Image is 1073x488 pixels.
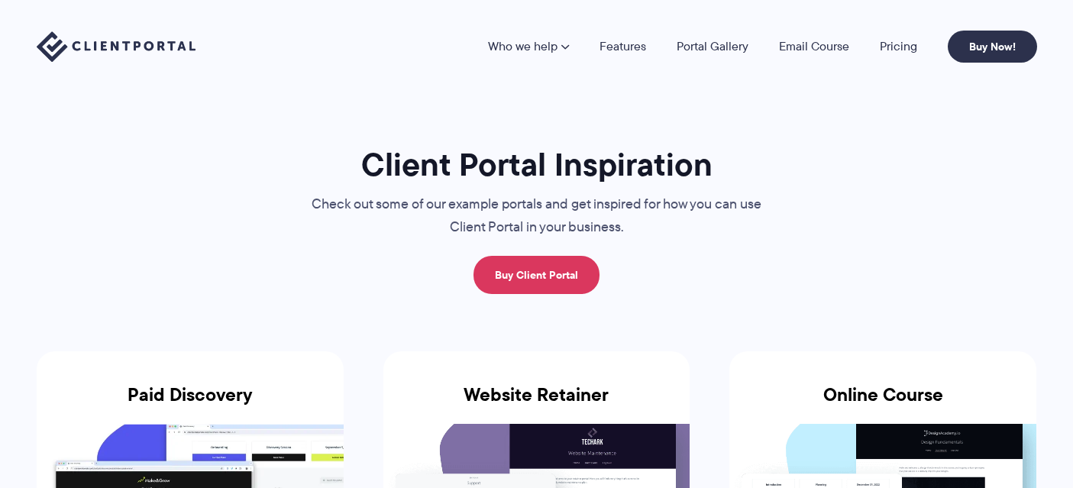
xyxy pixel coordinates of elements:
[600,40,646,53] a: Features
[383,384,690,424] h3: Website Retainer
[948,31,1037,63] a: Buy Now!
[473,256,600,294] a: Buy Client Portal
[880,40,917,53] a: Pricing
[281,144,793,185] h1: Client Portal Inspiration
[779,40,849,53] a: Email Course
[729,384,1036,424] h3: Online Course
[677,40,748,53] a: Portal Gallery
[488,40,569,53] a: Who we help
[281,193,793,239] p: Check out some of our example portals and get inspired for how you can use Client Portal in your ...
[37,384,344,424] h3: Paid Discovery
